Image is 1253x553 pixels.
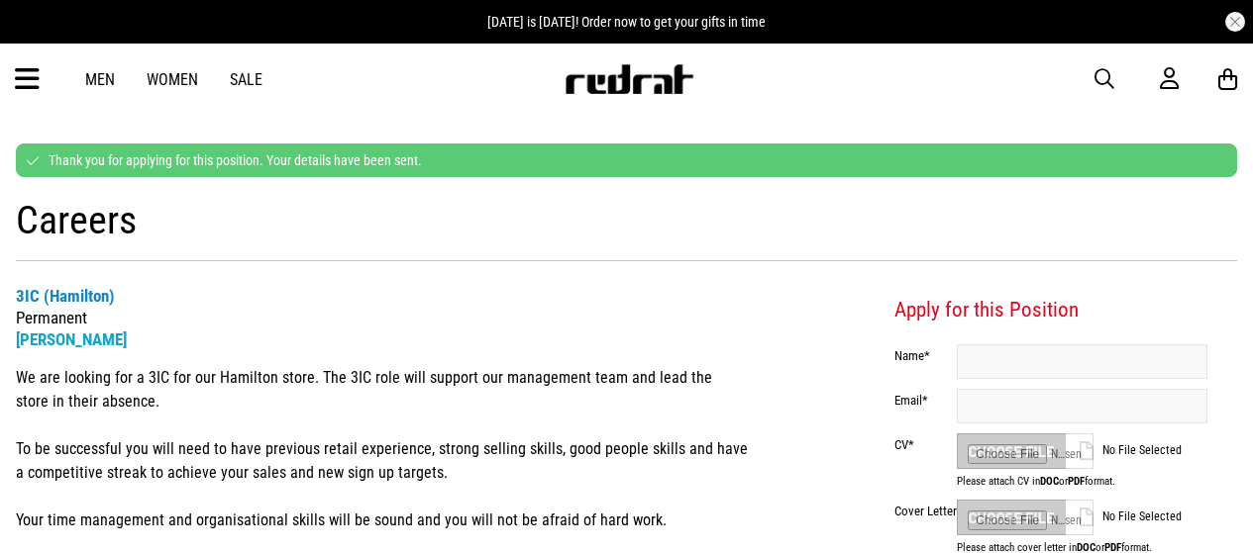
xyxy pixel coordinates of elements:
[16,143,1237,177] div: Thank you for applying for this position. Your details have been sent.
[1040,475,1059,488] strong: DOC
[894,393,957,408] label: Email*
[894,297,1207,324] h3: Apply for this Position
[487,14,766,30] span: [DATE] is [DATE]! Order now to get your gifts in time
[1102,443,1207,457] span: No File Selected
[85,70,115,89] a: Men
[16,197,1237,261] h1: Careers
[230,70,262,89] a: Sale
[894,348,957,363] label: Name*
[16,329,127,349] a: [PERSON_NAME]
[147,70,198,89] a: Women
[16,285,749,350] h2: Permanent
[957,475,1207,488] span: Please attach CV in or format.
[564,64,694,94] img: Redrat logo
[894,504,957,518] label: Cover Letter
[1068,475,1085,488] strong: PDF
[1102,509,1207,523] span: No File Selected
[16,286,115,306] strong: 3IC (Hamilton)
